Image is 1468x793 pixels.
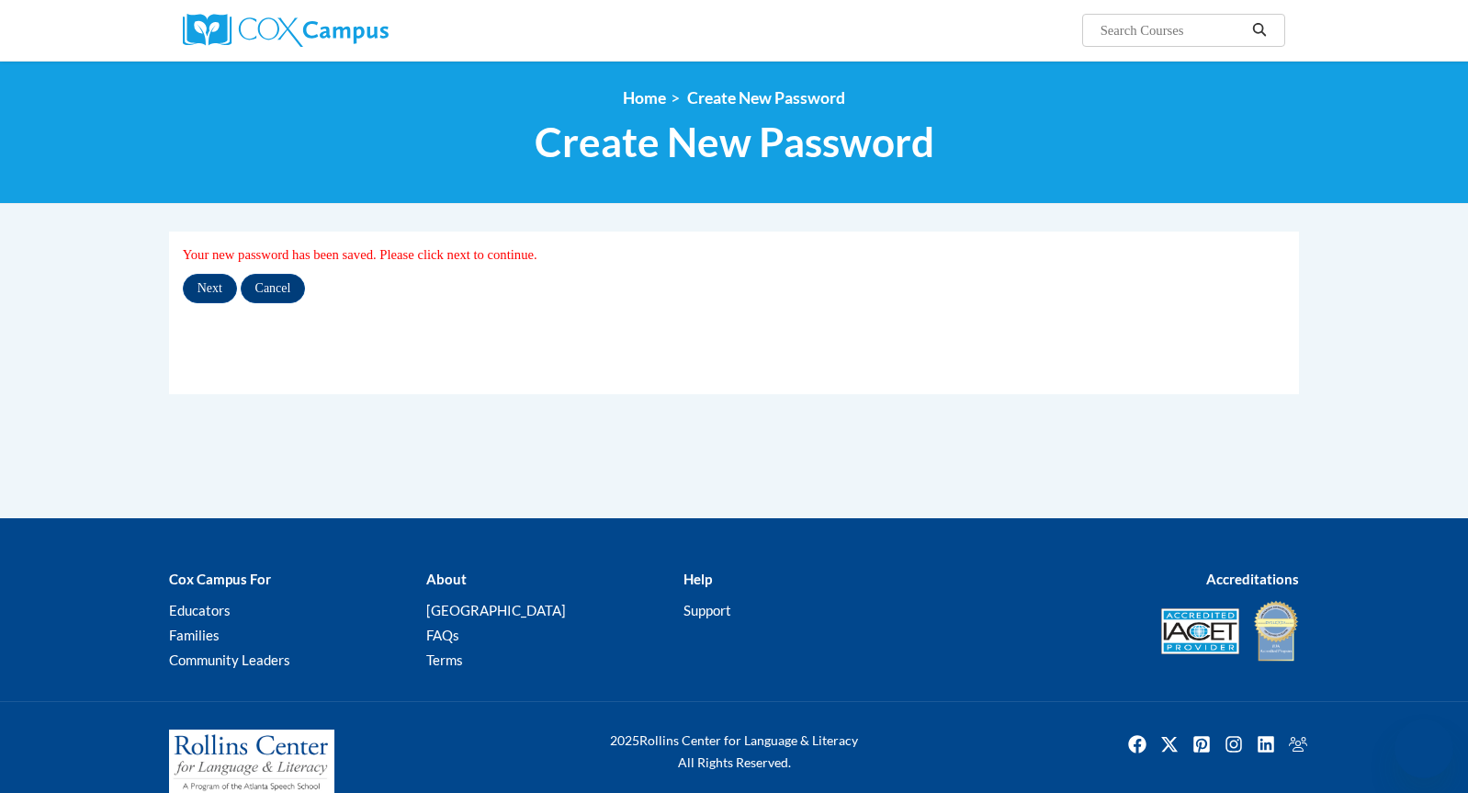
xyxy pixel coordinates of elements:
[1283,730,1313,759] a: Facebook Group
[1155,730,1184,759] img: Twitter icon
[169,627,220,643] a: Families
[1251,730,1281,759] img: LinkedIn icon
[1099,19,1246,41] input: Search Courses
[1161,608,1239,654] img: Accredited IACET® Provider
[183,247,537,262] span: Your new password has been saved. Please click next to continue.
[535,118,934,166] span: Create New Password
[241,274,306,303] input: Cancel
[687,88,845,108] span: Create New Password
[683,602,731,618] a: Support
[1246,19,1273,41] button: Search
[1395,719,1453,778] iframe: Button to launch messaging window
[183,14,532,47] a: Cox Campus
[1283,730,1313,759] img: Facebook group icon
[1123,730,1152,759] a: Facebook
[169,602,231,618] a: Educators
[1253,599,1299,663] img: IDA® Accredited
[610,732,639,748] span: 2025
[1219,730,1248,759] img: Instagram icon
[1123,730,1152,759] img: Facebook icon
[683,571,712,587] b: Help
[1219,730,1248,759] a: Instagram
[183,274,237,303] input: Next
[1251,730,1281,759] a: Linkedin
[1187,730,1216,759] a: Pinterest
[169,651,290,668] a: Community Leaders
[426,651,463,668] a: Terms
[1187,730,1216,759] img: Pinterest icon
[541,730,927,774] div: Rollins Center for Language & Literacy All Rights Reserved.
[1155,730,1184,759] a: Twitter
[426,571,467,587] b: About
[1206,571,1299,587] b: Accreditations
[623,88,666,108] a: Home
[426,602,566,618] a: [GEOGRAPHIC_DATA]
[183,14,389,47] img: Cox Campus
[426,627,459,643] a: FAQs
[169,571,271,587] b: Cox Campus For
